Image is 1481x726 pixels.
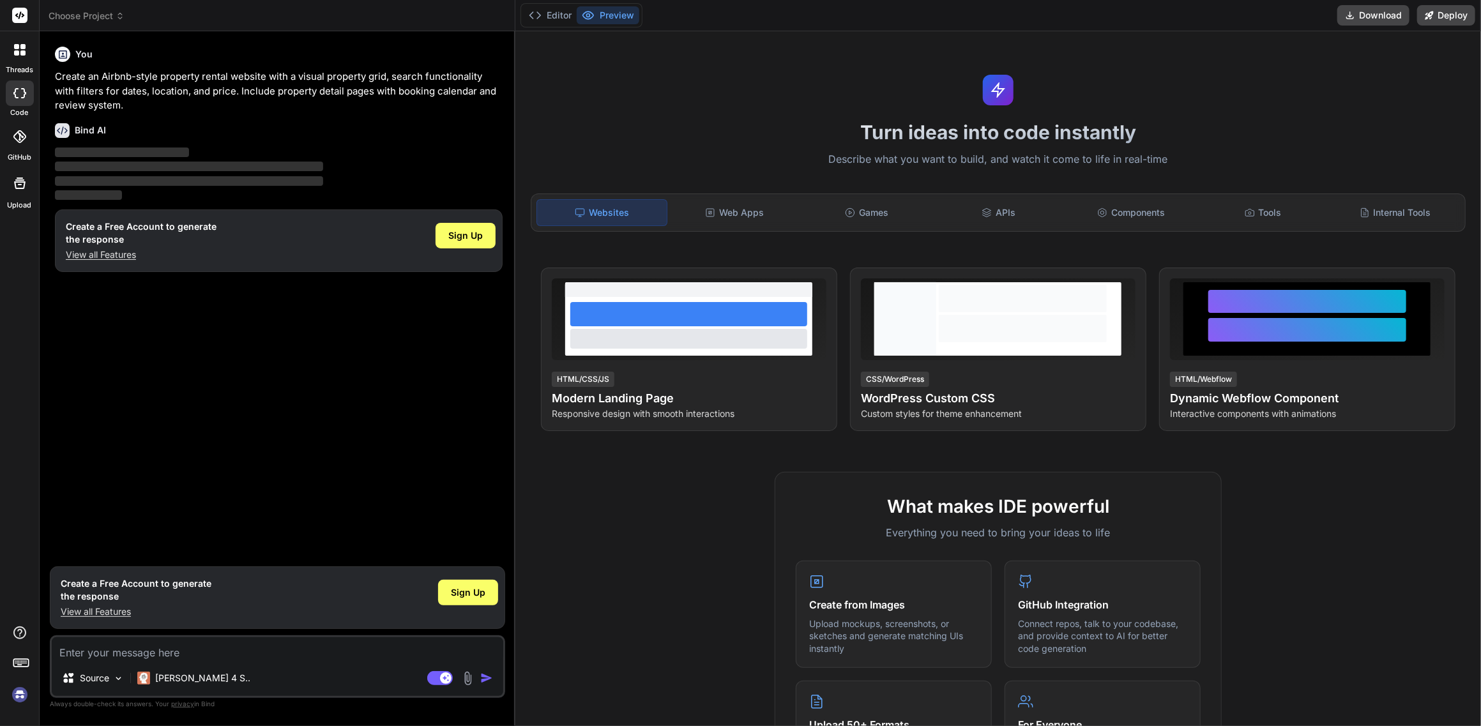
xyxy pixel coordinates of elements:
p: Always double-check its answers. Your in Bind [50,698,505,710]
label: GitHub [8,152,31,163]
span: privacy [171,700,194,707]
h4: GitHub Integration [1018,597,1187,612]
p: Interactive components with animations [1170,407,1445,420]
p: Create an Airbnb-style property rental website with a visual property grid, search functionality ... [55,70,503,113]
h2: What makes IDE powerful [796,493,1201,520]
button: Download [1337,5,1409,26]
div: Websites [536,199,667,226]
h1: Create a Free Account to generate the response [61,577,211,603]
button: Preview [577,6,639,24]
img: icon [480,672,493,684]
div: Components [1066,199,1196,226]
p: Custom styles for theme enhancement [861,407,1135,420]
h4: Dynamic Webflow Component [1170,389,1445,407]
label: code [11,107,29,118]
div: CSS/WordPress [861,372,929,387]
span: Choose Project [49,10,125,22]
label: Upload [8,200,32,211]
p: Source [80,672,109,684]
p: Responsive design with smooth interactions [552,407,826,420]
button: Editor [524,6,577,24]
p: Everything you need to bring your ideas to life [796,525,1201,540]
p: Connect repos, talk to your codebase, and provide context to AI for better code generation [1018,617,1187,655]
p: [PERSON_NAME] 4 S.. [155,672,250,684]
img: Pick Models [113,673,124,684]
h4: Modern Landing Page [552,389,826,407]
span: ‌ [55,176,323,186]
h6: You [75,48,93,61]
span: Sign Up [451,586,485,599]
p: View all Features [61,605,211,618]
span: ‌ [55,147,189,157]
label: threads [6,64,33,75]
p: Upload mockups, screenshots, or sketches and generate matching UIs instantly [809,617,978,655]
img: attachment [460,671,475,686]
h1: Turn ideas into code instantly [523,121,1473,144]
h1: Create a Free Account to generate the response [66,220,216,246]
img: Claude 4 Sonnet [137,672,150,684]
img: signin [9,684,31,706]
h6: Bind AI [75,124,106,137]
div: Tools [1198,199,1328,226]
h4: WordPress Custom CSS [861,389,1135,407]
h4: Create from Images [809,597,978,612]
div: HTML/Webflow [1170,372,1237,387]
div: Games [802,199,932,226]
div: Web Apps [670,199,800,226]
span: Sign Up [448,229,483,242]
div: Internal Tools [1330,199,1460,226]
p: View all Features [66,248,216,261]
span: ‌ [55,162,323,171]
div: APIs [934,199,1063,226]
span: ‌ [55,190,122,200]
p: Describe what you want to build, and watch it come to life in real-time [523,151,1473,168]
div: HTML/CSS/JS [552,372,614,387]
button: Deploy [1417,5,1475,26]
